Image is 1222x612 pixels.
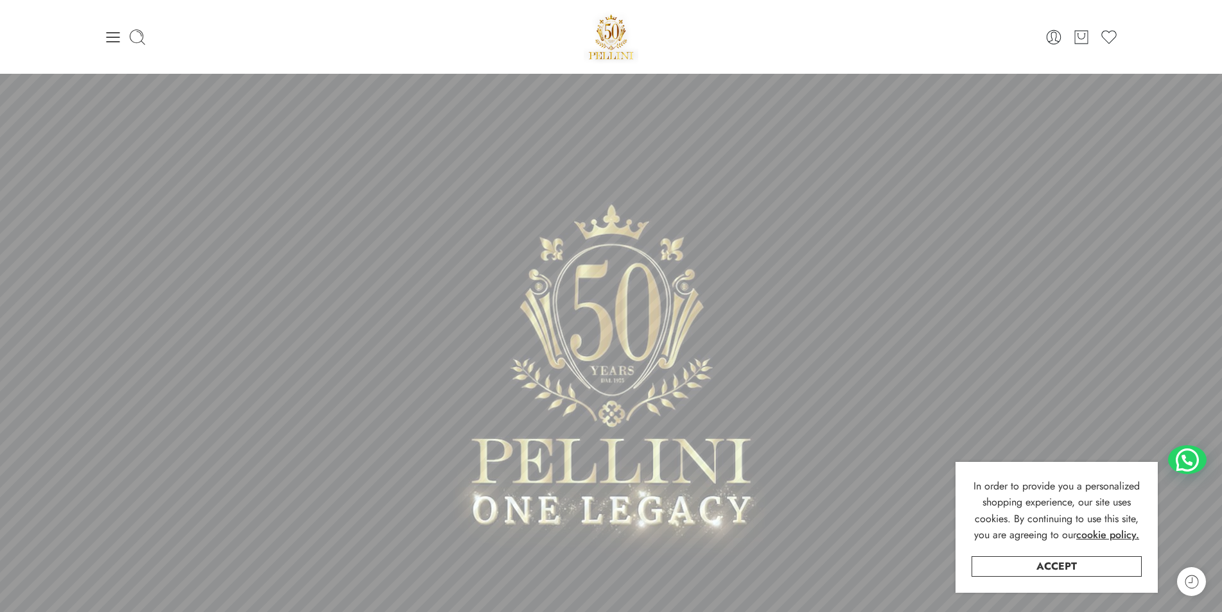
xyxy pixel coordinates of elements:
[973,479,1140,543] span: In order to provide you a personalized shopping experience, our site uses cookies. By continuing ...
[584,10,639,64] a: Pellini -
[1100,28,1118,46] a: Wishlist
[972,556,1142,577] a: Accept
[1076,527,1139,543] a: cookie policy.
[584,10,639,64] img: Pellini
[1072,28,1090,46] a: Cart
[1045,28,1063,46] a: Login / Register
